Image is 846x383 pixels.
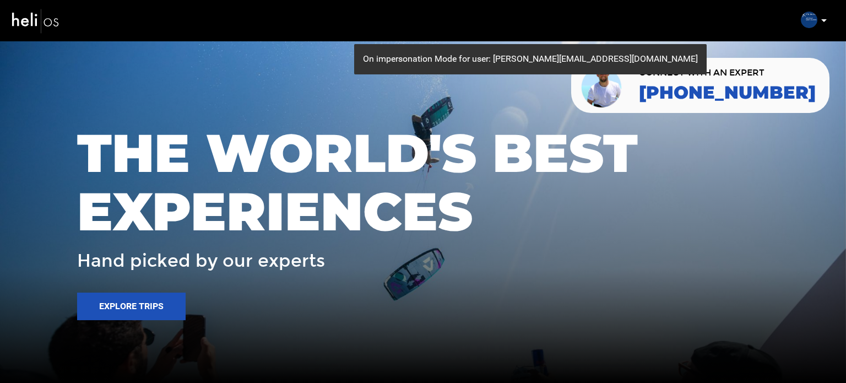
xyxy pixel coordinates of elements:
img: contact our team [579,62,625,109]
img: heli-logo [11,6,61,35]
span: THE WORLD'S BEST EXPERIENCES [77,124,769,240]
button: Explore Trips [77,293,186,320]
div: On impersonation Mode for user: [PERSON_NAME][EMAIL_ADDRESS][DOMAIN_NAME] [354,44,707,74]
span: Hand picked by our experts [77,251,325,271]
a: [PHONE_NUMBER] [639,83,816,103]
span: CONNECT WITH AN EXPERT [639,68,816,77]
img: img_2369262cbde95e90c0ad0a0fc13b2663.png [801,12,817,28]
